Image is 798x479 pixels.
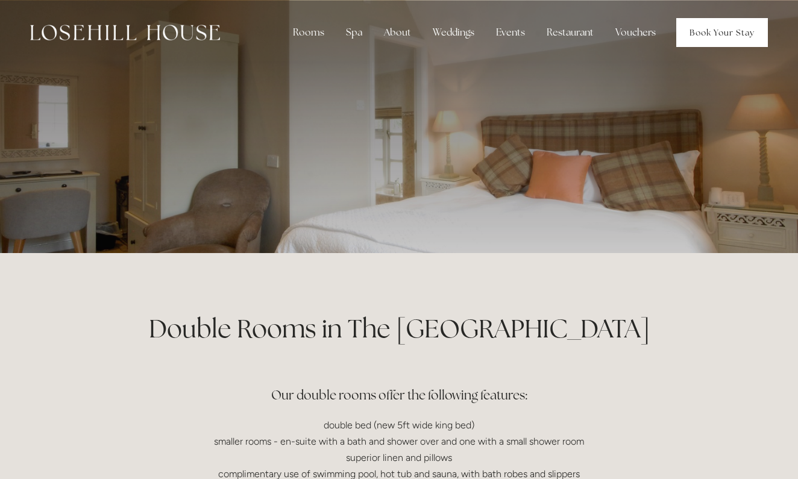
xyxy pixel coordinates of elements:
div: Weddings [423,20,484,45]
div: Rooms [283,20,334,45]
h3: Our double rooms offer the following features: [111,359,687,407]
a: Book Your Stay [676,18,768,47]
img: Losehill House [30,25,220,40]
div: Events [486,20,535,45]
a: Vouchers [606,20,665,45]
div: Spa [336,20,372,45]
div: About [374,20,421,45]
div: Restaurant [537,20,603,45]
h1: Double Rooms in The [GEOGRAPHIC_DATA] [111,311,687,346]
